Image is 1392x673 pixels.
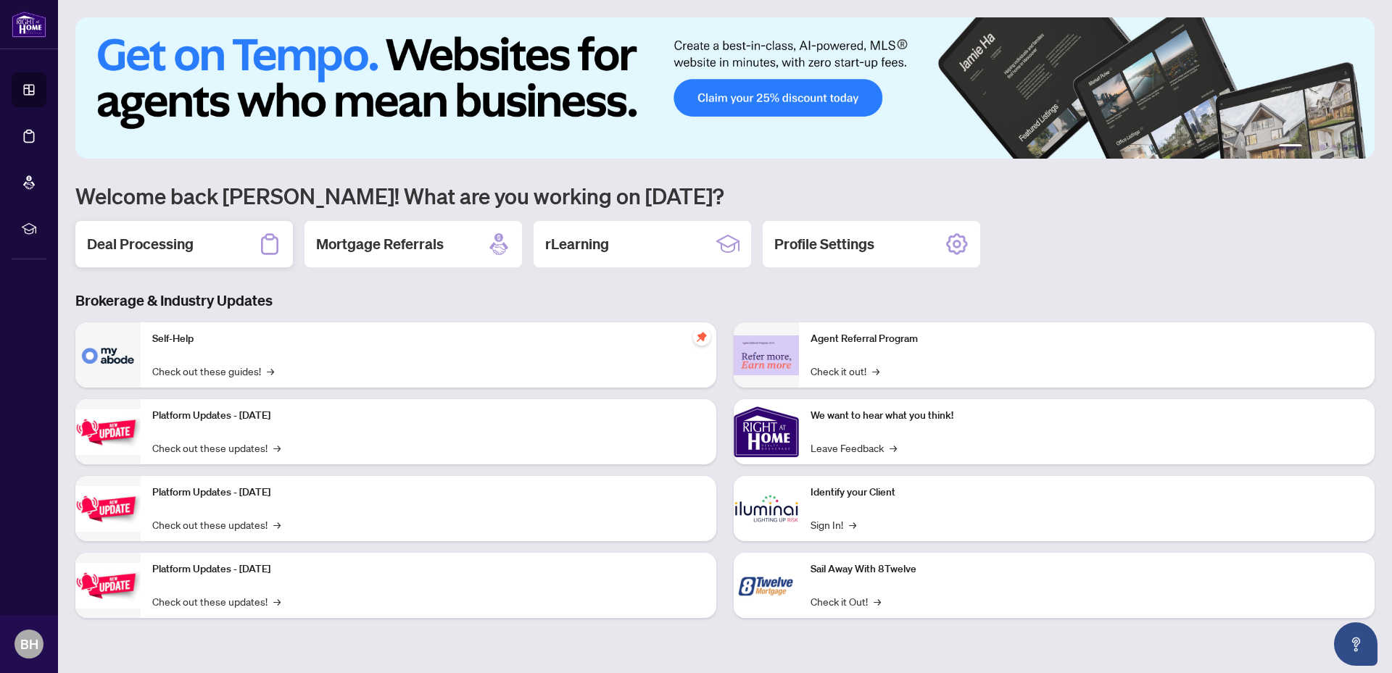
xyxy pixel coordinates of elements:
[12,11,46,38] img: logo
[152,593,281,609] a: Check out these updates!→
[872,363,879,379] span: →
[1354,144,1360,150] button: 6
[774,234,874,254] h2: Profile Settings
[75,290,1375,311] h3: Brokerage & Industry Updates
[75,486,141,532] img: Platform Updates - July 8, 2025
[273,440,281,456] span: →
[734,335,799,375] img: Agent Referral Program
[152,517,281,532] a: Check out these updates!→
[1319,144,1325,150] button: 3
[1343,144,1348,150] button: 5
[734,553,799,618] img: Sail Away With 8Twelve
[152,408,705,424] p: Platform Updates - [DATE]
[152,363,274,379] a: Check out these guides!→
[152,561,705,577] p: Platform Updates - [DATE]
[811,363,879,379] a: Check it out!→
[152,485,705,501] p: Platform Updates - [DATE]
[1279,144,1302,150] button: 1
[75,322,141,388] img: Self-Help
[273,593,281,609] span: →
[1331,144,1337,150] button: 4
[1334,622,1377,666] button: Open asap
[152,331,705,347] p: Self-Help
[811,517,856,532] a: Sign In!→
[693,328,710,346] span: pushpin
[75,182,1375,209] h1: Welcome back [PERSON_NAME]! What are you working on [DATE]?
[75,17,1375,159] img: Slide 0
[1308,144,1314,150] button: 2
[811,485,1363,501] p: Identify your Client
[890,440,897,456] span: →
[734,476,799,541] img: Identify your Client
[811,408,1363,424] p: We want to hear what you think!
[316,234,444,254] h2: Mortgage Referrals
[811,593,881,609] a: Check it Out!→
[75,409,141,455] img: Platform Updates - July 21, 2025
[734,399,799,464] img: We want to hear what you think!
[811,331,1363,347] p: Agent Referral Program
[811,440,897,456] a: Leave Feedback→
[874,593,881,609] span: →
[849,517,856,532] span: →
[811,561,1363,577] p: Sail Away With 8Twelve
[273,517,281,532] span: →
[20,634,38,654] span: BH
[87,234,194,254] h2: Deal Processing
[152,440,281,456] a: Check out these updates!→
[267,363,274,379] span: →
[545,234,609,254] h2: rLearning
[75,563,141,609] img: Platform Updates - June 23, 2025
